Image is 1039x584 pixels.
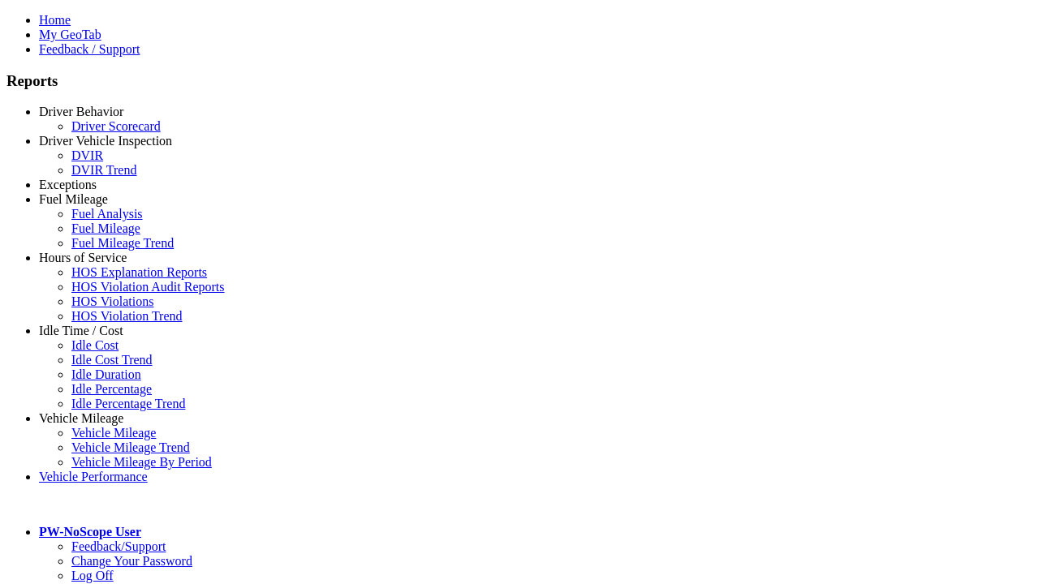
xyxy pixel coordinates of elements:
a: Fuel Mileage Trend [71,236,174,250]
a: Idle Cost [71,338,119,352]
a: Idle Time / Cost [39,324,123,337]
a: DVIR [71,148,103,162]
a: Home [39,13,71,27]
a: Critical Engine Events [71,192,189,206]
a: HOS Explanation Reports [71,265,207,279]
a: Change Your Password [71,554,192,568]
a: HOS Violations [71,294,153,308]
a: Feedback/Support [71,539,166,553]
a: Fuel Mileage [39,192,108,206]
a: Driver Vehicle Inspection [39,134,172,148]
a: Idle Percentage Trend [71,397,185,410]
a: Vehicle Performance [39,470,148,483]
a: Fuel Mileage [71,221,140,235]
a: HOS Violation Trend [71,309,183,323]
a: Log Off [71,569,114,582]
a: Idle Percentage [71,382,152,396]
a: My GeoTab [39,28,101,41]
a: Vehicle Mileage Trend [71,440,190,454]
a: Hours of Service [39,251,127,264]
a: Vehicle Mileage By Period [71,455,212,469]
a: Idle Duration [71,367,141,381]
a: DVIR Trend [71,163,136,177]
a: Vehicle Mileage [39,411,123,425]
a: Vehicle Mileage [71,426,156,440]
h3: Reports [6,72,1033,90]
a: HOS Violation Audit Reports [71,280,225,294]
a: Fuel Analysis [71,207,143,221]
a: PW-NoScope User [39,525,141,539]
a: Driver Behavior [39,105,123,118]
a: Exceptions [39,178,97,191]
a: Driver Scorecard [71,119,161,133]
a: Idle Cost Trend [71,353,153,367]
a: Feedback / Support [39,42,140,56]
